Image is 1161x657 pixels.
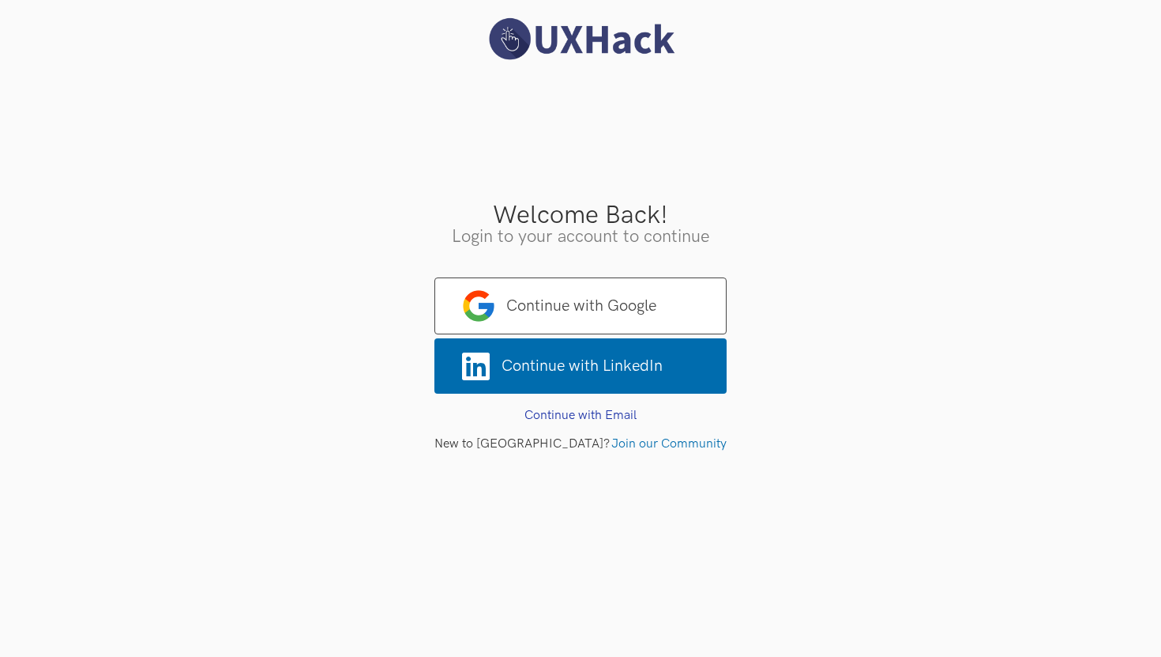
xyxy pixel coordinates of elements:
span: New to [GEOGRAPHIC_DATA]? [434,436,610,451]
a: Continue with Email [524,408,637,423]
img: UXHack logo [482,16,679,62]
a: Join our Community [611,436,727,451]
a: Continue with Google [434,278,727,334]
h3: Login to your account to continue [12,228,1149,246]
img: google-logo.png [463,290,494,322]
a: Continue with LinkedIn [434,338,727,394]
h3: Welcome Back! [12,203,1149,228]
